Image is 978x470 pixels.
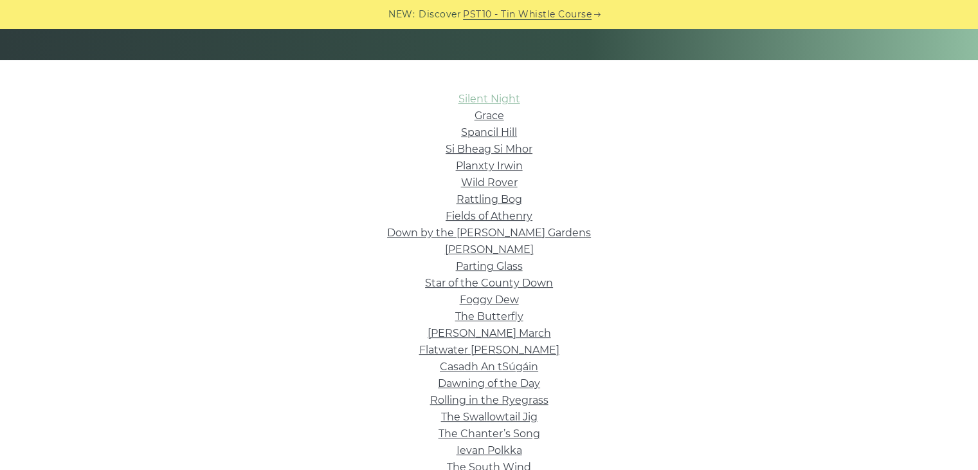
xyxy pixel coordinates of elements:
[475,109,504,122] a: Grace
[456,160,523,172] a: Planxty Irwin
[440,361,538,373] a: Casadh An tSúgáin
[463,7,592,22] a: PST10 - Tin Whistle Course
[430,394,548,406] a: Rolling in the Ryegrass
[457,444,522,456] a: Ievan Polkka
[387,227,591,239] a: Down by the [PERSON_NAME] Gardens
[419,7,461,22] span: Discover
[428,327,551,339] a: [PERSON_NAME] March
[460,294,519,306] a: Foggy Dew
[461,176,518,189] a: Wild Rover
[388,7,415,22] span: NEW:
[456,260,523,272] a: Parting Glass
[455,310,523,323] a: The Butterfly
[419,344,559,356] a: Flatwater [PERSON_NAME]
[445,243,534,256] a: [PERSON_NAME]
[441,411,538,423] a: The Swallowtail Jig
[461,126,517,138] a: Spancil Hill
[446,143,532,155] a: Si­ Bheag Si­ Mhor
[458,93,520,105] a: Silent Night
[457,193,522,205] a: Rattling Bog
[438,377,540,390] a: Dawning of the Day
[446,210,532,222] a: Fields of Athenry
[439,428,540,440] a: The Chanter’s Song
[425,277,553,289] a: Star of the County Down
